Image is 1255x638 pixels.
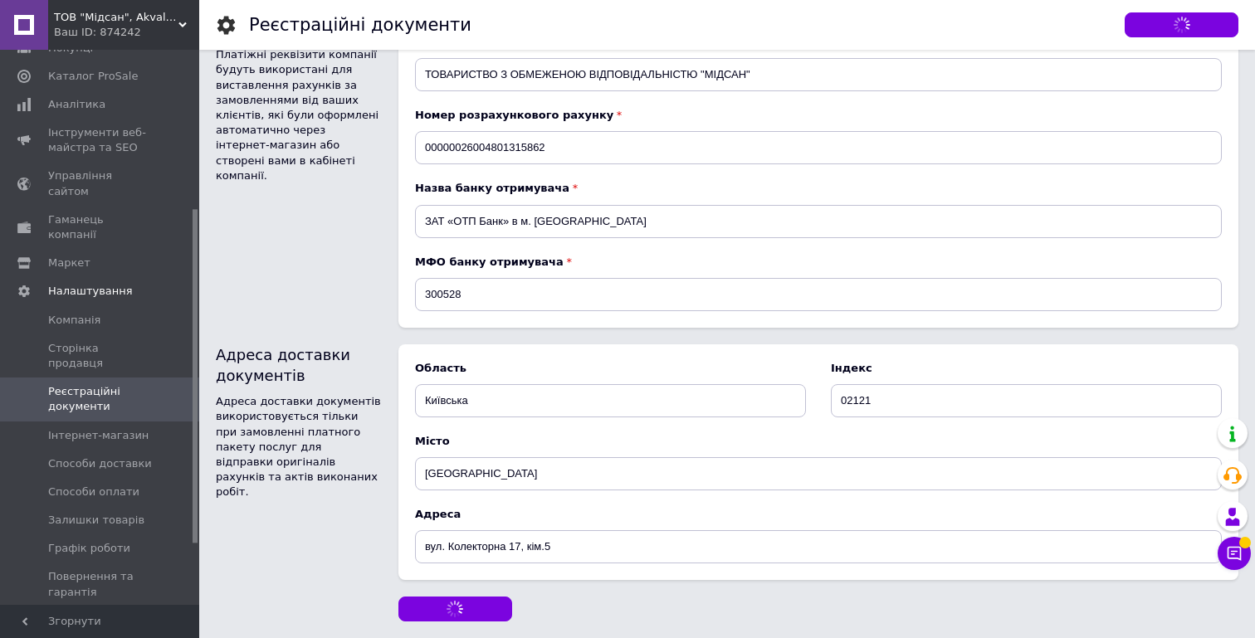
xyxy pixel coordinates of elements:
button: Чат з покупцем [1218,537,1251,570]
input: 30101810300000000202 [415,131,1222,164]
input: Наприклад: 49000 [831,384,1222,417]
span: Реєстраційні документи [48,384,154,414]
span: Інтернет-магазин [48,428,149,443]
input: Відповідно до реєстраційних документів [415,205,1222,238]
span: Повернення та гарантія [48,569,154,599]
span: Сторінка продавця [48,341,154,371]
span: Каталог ProSale [48,69,138,84]
b: МФО банку отримувача [415,255,1222,270]
span: Залишки товарів [48,513,144,528]
input: Наприклад: Київ [415,457,1222,490]
span: Маркет [48,256,90,270]
input: Наприклад: 860364 [415,278,1222,311]
div: Платіжні реквізити компанії будуть використані для виставлення рахунків за замовленнями від ваших... [216,47,382,183]
span: Гаманець компанії [48,212,154,242]
h1: Реєстраційні документи [249,15,471,35]
b: Місто [415,434,1222,449]
input: Офіційна назва вашої компанії [415,58,1222,91]
div: Адреса доставки документів використовується тільки при замовленні платного пакету послуг для відп... [216,394,382,499]
b: Номер розрахункового рахунку [415,108,1222,123]
b: Адреса [415,507,1222,522]
span: ТОВ "Мідсан", Akvalekar [54,10,178,25]
span: Аналітика [48,97,105,112]
input: Наприклад: Київська область [415,384,806,417]
span: Способи оплати [48,485,139,499]
span: Управління сайтом [48,168,154,198]
span: Графік роботи [48,541,130,556]
span: Компанія [48,313,100,328]
b: Індекс [831,361,1222,376]
div: Адреса доставки документів [216,344,382,386]
b: Область [415,361,806,376]
span: Налаштування [48,284,133,299]
div: Ваш ID: 874242 [54,25,199,40]
span: Способи доставки [48,456,152,471]
b: Назва банку отримувача [415,181,1222,196]
input: Наприклад: вул. Васильківська, 15 [415,530,1222,563]
span: Інструменти веб-майстра та SEO [48,125,154,155]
